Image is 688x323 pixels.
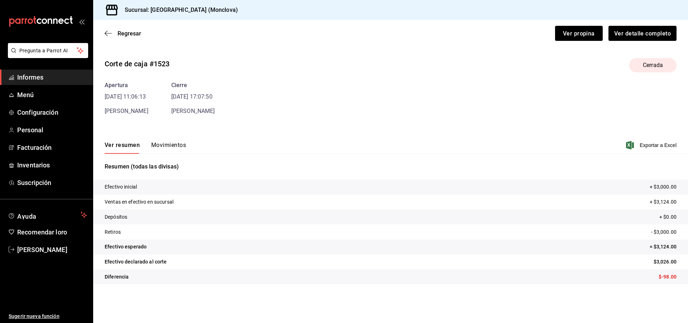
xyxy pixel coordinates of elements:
[17,161,50,169] font: Inventarios
[627,141,677,149] button: Exportar a Excel
[105,229,121,235] font: Retiros
[105,93,146,100] font: [DATE] 11:06:13
[105,244,147,250] font: Efectivo esperado
[105,142,140,148] font: Ver resumen
[118,30,141,37] font: Regresar
[651,229,677,235] font: - $3,000.00
[659,274,677,280] font: $-98.00
[105,184,137,190] font: Efectivo inicial
[19,48,68,53] font: Pregunta a Parrot AI
[105,163,179,170] font: Resumen (todas las divisas)
[17,179,51,186] font: Suscripción
[8,43,88,58] button: Pregunta a Parrot AI
[79,19,85,24] button: abrir_cajón_menú
[17,228,67,236] font: Recomendar loro
[17,109,58,116] font: Configuración
[640,142,677,148] font: Exportar a Excel
[171,82,187,89] font: Cierre
[614,30,671,37] font: Ver detalle completo
[151,142,186,148] font: Movimientos
[650,199,677,205] font: + $3,124.00
[555,26,603,41] button: Ver propina
[5,52,88,60] a: Pregunta a Parrot AI
[608,26,677,41] button: Ver detalle completo
[643,62,663,68] font: Cerrada
[105,274,129,280] font: Diferencia
[171,108,215,114] font: [PERSON_NAME]
[105,199,173,205] font: Ventas en efectivo en sucursal
[17,126,43,134] font: Personal
[105,82,128,89] font: Apertura
[650,184,677,190] font: + $3,000.00
[654,259,677,265] font: $3,026.00
[17,213,37,220] font: Ayuda
[105,214,127,220] font: Depósitos
[105,60,170,68] font: Corte de caja #1523
[17,144,52,151] font: Facturación
[17,246,67,253] font: [PERSON_NAME]
[171,93,212,100] font: [DATE] 17:07:50
[105,141,186,154] div: pestañas de navegación
[9,313,59,319] font: Sugerir nueva función
[659,214,677,220] font: + $0.00
[105,259,167,265] font: Efectivo declarado al corte
[563,30,595,37] font: Ver propina
[125,6,238,13] font: Sucursal: [GEOGRAPHIC_DATA] (Monclova)
[650,244,677,250] font: = $3,124.00
[105,108,148,114] font: [PERSON_NAME]
[17,73,43,81] font: Informes
[105,30,141,37] button: Regresar
[17,91,34,99] font: Menú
